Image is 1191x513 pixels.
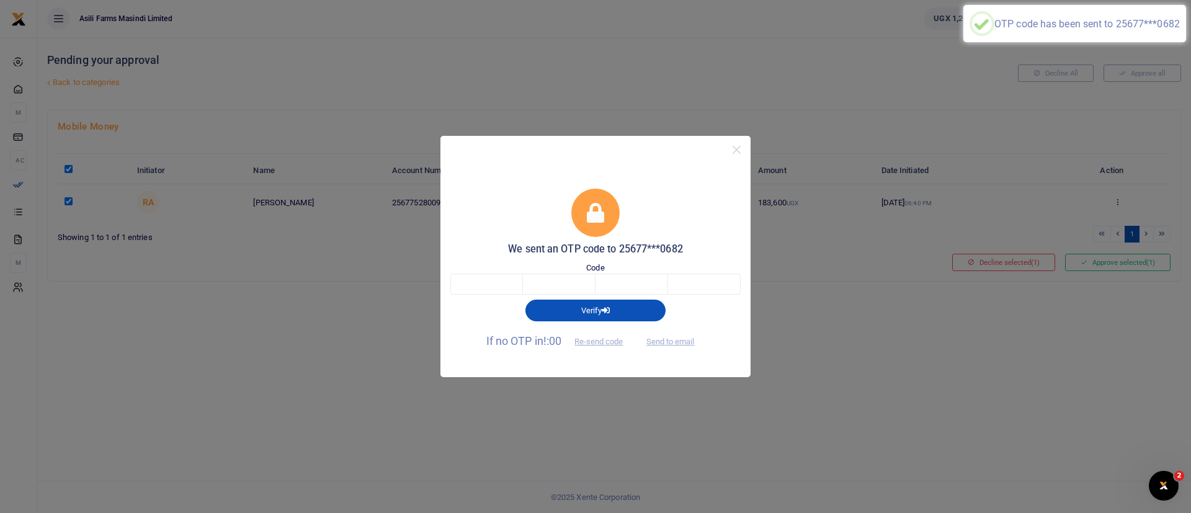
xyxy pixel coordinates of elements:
button: Verify [525,300,666,321]
span: 2 [1174,471,1184,481]
button: Close [728,141,746,159]
h5: We sent an OTP code to 25677***0682 [450,243,741,256]
div: OTP code has been sent to 25677***0682 [994,18,1180,30]
span: If no OTP in [486,334,634,347]
label: Code [586,262,604,274]
iframe: Intercom live chat [1149,471,1179,501]
span: !:00 [543,334,561,347]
